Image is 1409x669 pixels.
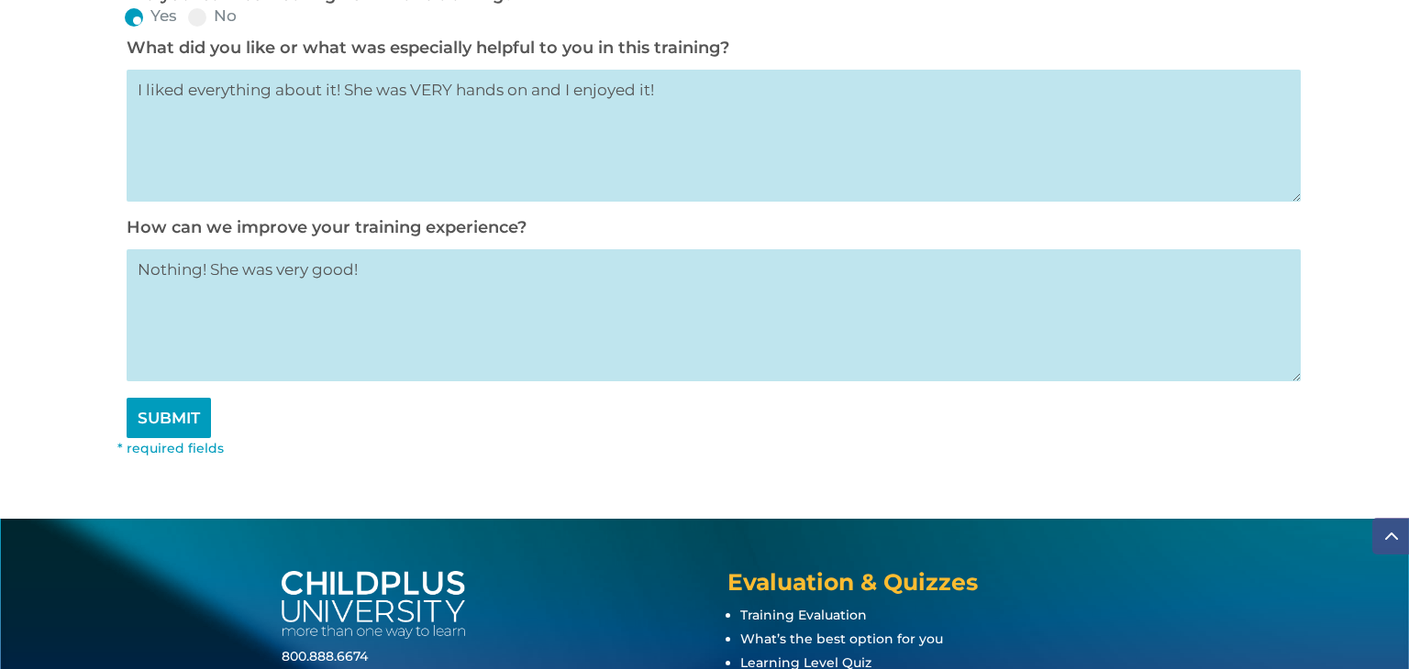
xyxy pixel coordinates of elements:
[127,38,729,58] label: What did you like or what was especially helpful to you in this training?
[740,631,943,647] a: What’s the best option for you
[125,8,177,24] label: Yes
[282,648,368,664] a: 800.888.6674
[740,607,867,623] a: Training Evaluation
[188,8,237,24] label: No
[727,571,1126,603] h4: Evaluation & Quizzes
[282,571,465,640] img: white-cpu-wordmark
[127,217,527,237] label: How can we improve your training experience?
[117,440,224,456] font: * required fields
[127,398,211,438] input: SUBMIT
[1110,471,1409,669] iframe: Chat Widget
